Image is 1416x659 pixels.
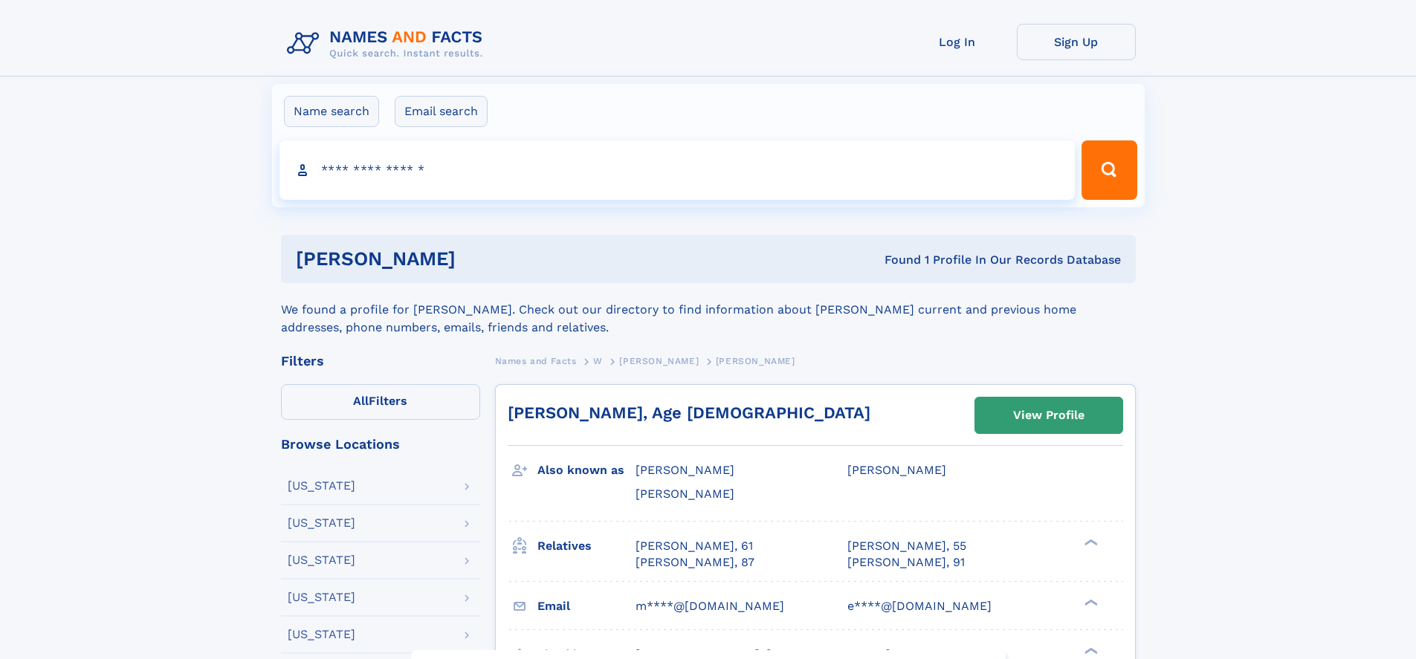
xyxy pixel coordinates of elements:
div: ❯ [1081,537,1099,547]
a: W [593,351,603,370]
a: [PERSON_NAME], 87 [636,554,754,571]
div: [US_STATE] [288,554,355,566]
button: Search Button [1082,140,1137,200]
div: [US_STATE] [288,591,355,603]
h3: Also known as [537,458,636,483]
div: Filters [281,354,480,368]
div: ❯ [1081,597,1099,607]
label: Email search [395,96,488,127]
div: [US_STATE] [288,629,355,640]
div: [US_STATE] [288,480,355,492]
label: Name search [284,96,379,127]
div: [US_STATE] [288,517,355,529]
span: W [593,356,603,366]
a: Sign Up [1017,24,1136,60]
a: View Profile [975,397,1122,433]
h3: Email [537,594,636,619]
div: Browse Locations [281,438,480,451]
a: [PERSON_NAME], 91 [847,554,965,571]
a: [PERSON_NAME], 55 [847,538,966,554]
h1: [PERSON_NAME] [296,250,670,268]
img: Logo Names and Facts [281,24,495,64]
a: Names and Facts [495,351,577,370]
span: [PERSON_NAME] [636,487,734,501]
span: [PERSON_NAME] [716,356,795,366]
a: Log In [898,24,1017,60]
input: search input [279,140,1076,200]
h3: Relatives [537,533,636,559]
div: Found 1 Profile In Our Records Database [670,252,1121,268]
span: [PERSON_NAME] [847,463,946,477]
div: We found a profile for [PERSON_NAME]. Check out our directory to find information about [PERSON_N... [281,283,1136,337]
a: [PERSON_NAME], 61 [636,538,753,554]
a: [PERSON_NAME] [619,351,699,370]
span: [PERSON_NAME] [636,463,734,477]
span: All [353,394,369,408]
div: ❯ [1081,646,1099,655]
div: View Profile [1013,398,1084,432]
span: [PERSON_NAME] [619,356,699,366]
a: [PERSON_NAME], Age [DEMOGRAPHIC_DATA] [508,403,870,422]
label: Filters [281,384,480,420]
